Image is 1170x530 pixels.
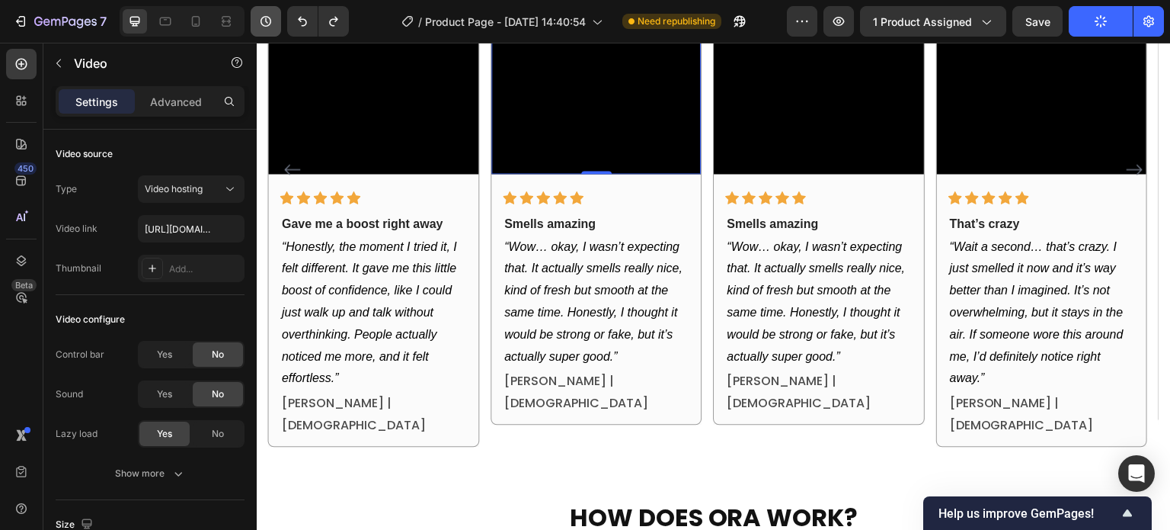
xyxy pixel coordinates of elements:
i: “Wow… okay, I wasn’t expecting that. It actually smells really nice, kind of fresh but smooth at ... [471,198,649,320]
span: Yes [157,348,172,361]
input: Insert video url here [138,215,245,243]
div: 450 [14,162,37,175]
span: No [212,387,224,401]
p: Video [74,54,203,72]
div: Type [56,182,77,196]
button: Carousel Next Arrow [866,114,890,139]
div: Video source [56,147,113,161]
button: Save [1012,6,1063,37]
p: 7 [100,12,107,31]
div: Open Intercom Messenger [1118,455,1155,492]
div: Undo/Redo [287,6,349,37]
span: 1 product assigned [873,14,972,30]
span: Help us improve GemPages! [938,506,1118,521]
button: Show more [56,460,245,487]
p: Settings [75,94,118,110]
div: Add... [169,262,241,276]
div: Lazy load [56,427,97,441]
p: Smells amazing [471,172,654,191]
p: [PERSON_NAME] | [DEMOGRAPHIC_DATA] [693,350,877,394]
button: 7 [6,6,113,37]
button: 1 product assigned [860,6,1006,37]
span: Save [1025,15,1050,28]
div: Control bar [56,348,104,361]
span: Product Page - [DATE] 14:40:54 [425,14,586,30]
iframe: Design area [257,43,1170,530]
div: Beta [11,279,37,291]
div: Show more [115,466,186,481]
span: Yes [157,427,172,441]
span: Yes [157,387,172,401]
p: [PERSON_NAME] | [DEMOGRAPHIC_DATA] [471,328,654,372]
div: Video configure [56,313,125,326]
span: No [212,427,224,441]
p: Advanced [150,94,202,110]
div: Sound [56,387,83,401]
span: Need republishing [638,14,715,28]
button: Video hosting [138,175,245,203]
span: No [212,348,224,361]
span: Video hosting [145,183,203,194]
p: “Wait a second… that’s crazy. I just smelled it now and it’s way better than I imagined. It’s not... [693,194,877,348]
h2: HOW DOES ORA WORK? [11,458,903,493]
span: / [418,14,422,30]
div: Thumbnail [56,262,101,275]
div: Video link [56,222,97,236]
p: That’s crazy [693,172,877,191]
button: Show survey - Help us improve GemPages! [938,504,1136,522]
